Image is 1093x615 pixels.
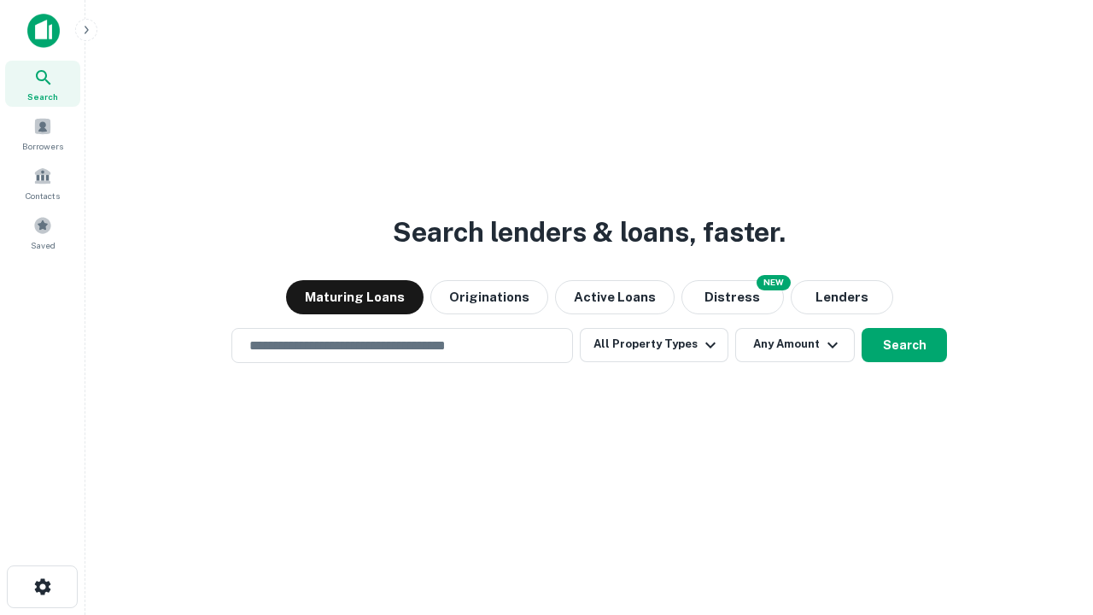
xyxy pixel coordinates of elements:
button: Search distressed loans with lien and other non-mortgage details. [681,280,784,314]
iframe: Chat Widget [1008,478,1093,560]
a: Saved [5,209,80,255]
button: Any Amount [735,328,855,362]
button: All Property Types [580,328,728,362]
div: NEW [757,275,791,290]
span: Borrowers [22,139,63,153]
span: Contacts [26,189,60,202]
button: Originations [430,280,548,314]
button: Active Loans [555,280,675,314]
button: Lenders [791,280,893,314]
button: Search [862,328,947,362]
img: capitalize-icon.png [27,14,60,48]
span: Search [27,90,58,103]
button: Maturing Loans [286,280,424,314]
a: Search [5,61,80,107]
a: Borrowers [5,110,80,156]
span: Saved [31,238,56,252]
h3: Search lenders & loans, faster. [393,212,786,253]
a: Contacts [5,160,80,206]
